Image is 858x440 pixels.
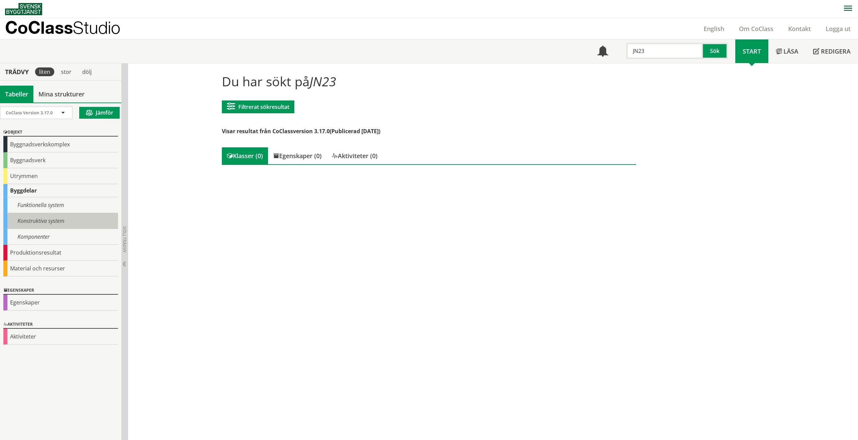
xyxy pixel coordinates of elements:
a: CoClassStudio [5,18,135,39]
div: Trädvy [1,68,32,76]
div: dölj [78,67,96,76]
a: Läsa [768,39,806,63]
button: Sök [703,43,728,59]
a: Logga ut [818,25,858,33]
a: English [696,25,732,33]
button: Filtrerat sökresultat [222,100,294,113]
div: Komponenter [3,229,118,245]
a: Om CoClass [732,25,781,33]
div: Egenskaper (0) [268,147,327,164]
span: Start [743,47,761,55]
button: Jämför [79,107,120,119]
span: CoClass Version 3.17.0 [6,110,53,116]
div: Byggnadsverk [3,152,118,168]
span: Redigera [821,47,851,55]
input: Sök [626,43,703,59]
span: JN23 [309,72,336,90]
div: Egenskaper [3,287,118,295]
div: Aktiviteter (0) [327,147,383,164]
div: Byggnadsverkskomplex [3,137,118,152]
div: Aktiviteter [3,329,118,345]
div: Utrymmen [3,168,118,184]
a: Kontakt [781,25,818,33]
div: Egenskaper [3,295,118,311]
div: liten [35,67,54,76]
p: CoClass [5,24,120,31]
span: (Publicerad [DATE]) [330,127,380,135]
div: Konstruktiva system [3,213,118,229]
div: Produktionsresultat [3,245,118,261]
a: Redigera [806,39,858,63]
div: Material och resurser [3,261,118,276]
div: Klasser (0) [222,147,268,164]
span: Läsa [783,47,798,55]
a: Mina strukturer [33,86,90,102]
img: Svensk Byggtjänst [5,3,42,15]
span: Dölj trädvy [122,226,127,253]
div: stor [57,67,76,76]
h1: Du har sökt på [222,74,636,89]
div: Byggdelar [3,184,118,197]
span: Notifikationer [597,47,608,57]
span: Visar resultat från CoClassversion 3.17.0 [222,127,330,135]
div: Aktiviteter [3,321,118,329]
a: Start [735,39,768,63]
span: Studio [73,18,120,37]
div: Funktionella system [3,197,118,213]
div: Objekt [3,128,118,137]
